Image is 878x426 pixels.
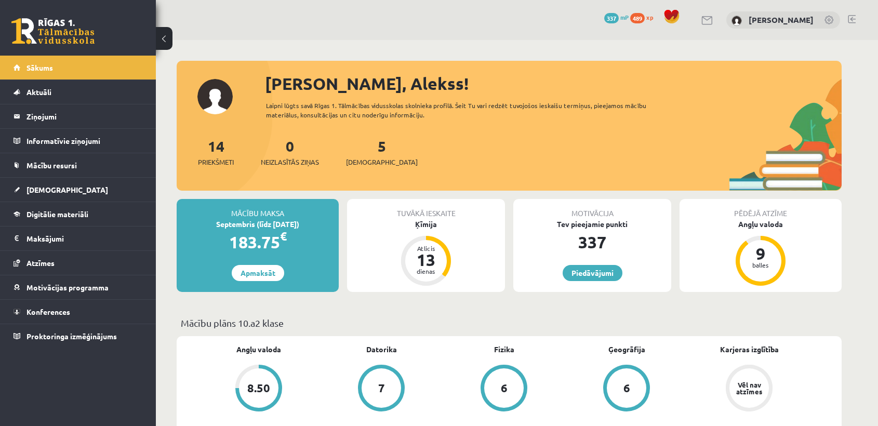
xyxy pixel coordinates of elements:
[620,13,629,21] span: mP
[410,268,442,274] div: dienas
[26,129,143,153] legend: Informatīvie ziņojumi
[513,199,671,219] div: Motivācija
[14,178,143,202] a: [DEMOGRAPHIC_DATA]
[646,13,653,21] span: xp
[26,104,143,128] legend: Ziņojumi
[197,365,320,414] a: 8.50
[261,137,319,167] a: 0Neizlasītās ziņas
[735,381,764,395] div: Vēl nav atzīmes
[14,80,143,104] a: Aktuāli
[320,365,443,414] a: 7
[347,219,505,287] a: Ķīmija Atlicis 13 dienas
[232,265,284,281] a: Apmaksāt
[198,137,234,167] a: 14Priekšmeti
[410,245,442,251] div: Atlicis
[513,219,671,230] div: Tev pieejamie punkti
[346,137,418,167] a: 5[DEMOGRAPHIC_DATA]
[14,56,143,79] a: Sākums
[680,219,842,287] a: Angļu valoda 9 balles
[177,219,339,230] div: Septembris (līdz [DATE])
[14,324,143,348] a: Proktoringa izmēģinājums
[247,382,270,394] div: 8.50
[11,18,95,44] a: Rīgas 1. Tālmācības vidusskola
[266,101,665,119] div: Laipni lūgts savā Rīgas 1. Tālmācības vidusskolas skolnieka profilā. Šeit Tu vari redzēt tuvojošo...
[749,15,814,25] a: [PERSON_NAME]
[26,87,51,97] span: Aktuāli
[501,382,508,394] div: 6
[347,199,505,219] div: Tuvākā ieskaite
[14,227,143,250] a: Maksājumi
[378,382,385,394] div: 7
[280,229,287,244] span: €
[14,300,143,324] a: Konferences
[177,199,339,219] div: Mācību maksa
[261,157,319,167] span: Neizlasītās ziņas
[198,157,234,167] span: Priekšmeti
[26,307,70,316] span: Konferences
[366,344,397,355] a: Datorika
[720,344,779,355] a: Karjeras izglītība
[745,262,776,268] div: balles
[494,344,514,355] a: Fizika
[26,227,143,250] legend: Maksājumi
[680,219,842,230] div: Angļu valoda
[14,275,143,299] a: Motivācijas programma
[26,63,53,72] span: Sākums
[14,104,143,128] a: Ziņojumi
[565,365,688,414] a: 6
[688,365,810,414] a: Vēl nav atzīmes
[14,202,143,226] a: Digitālie materiāli
[14,129,143,153] a: Informatīvie ziņojumi
[410,251,442,268] div: 13
[745,245,776,262] div: 9
[177,230,339,255] div: 183.75
[623,382,630,394] div: 6
[26,331,117,341] span: Proktoringa izmēģinājums
[236,344,281,355] a: Angļu valoda
[608,344,645,355] a: Ģeogrāfija
[26,185,108,194] span: [DEMOGRAPHIC_DATA]
[14,251,143,275] a: Atzīmes
[731,16,742,26] img: Alekss Volāns
[26,209,88,219] span: Digitālie materiāli
[347,219,505,230] div: Ķīmija
[26,258,55,268] span: Atzīmes
[604,13,619,23] span: 337
[680,199,842,219] div: Pēdējā atzīme
[604,13,629,21] a: 337 mP
[26,161,77,170] span: Mācību resursi
[346,157,418,167] span: [DEMOGRAPHIC_DATA]
[513,230,671,255] div: 337
[26,283,109,292] span: Motivācijas programma
[181,316,837,330] p: Mācību plāns 10.a2 klase
[14,153,143,177] a: Mācību resursi
[630,13,658,21] a: 489 xp
[563,265,622,281] a: Piedāvājumi
[265,71,842,96] div: [PERSON_NAME], Alekss!
[443,365,565,414] a: 6
[630,13,645,23] span: 489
